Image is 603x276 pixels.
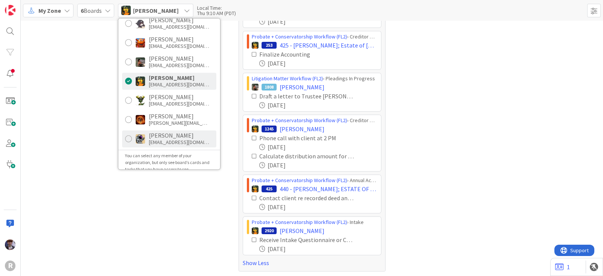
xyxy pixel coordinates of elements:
[259,244,377,253] div: [DATE]
[280,83,324,92] span: [PERSON_NAME]
[81,7,84,14] b: 6
[259,17,377,26] div: [DATE]
[149,132,209,139] div: [PERSON_NAME]
[38,6,61,15] span: My Zone
[252,227,259,234] img: MR
[259,202,377,212] div: [DATE]
[149,81,209,88] div: [EMAIL_ADDRESS][DOMAIN_NAME]
[252,75,377,83] div: › Pleadings In Progress
[252,33,347,40] a: Probate + Conservatorship Workflow (FL2)
[259,101,377,110] div: [DATE]
[262,227,277,234] div: 2920
[259,133,355,143] div: Phone call with client at 2 PM
[81,6,102,15] span: Boards
[243,258,381,267] a: Show Less
[136,57,145,67] img: MW
[197,11,236,16] div: Thu 9:10 AM (PDT)
[252,75,323,82] a: Litigation Matter Workflow (FL2)
[280,41,377,50] span: 425 - [PERSON_NAME]; Estate of [PERSON_NAME]
[252,126,259,132] img: MR
[262,84,277,90] div: 1808
[259,143,377,152] div: [DATE]
[149,74,209,81] div: [PERSON_NAME]
[149,120,209,126] div: [PERSON_NAME][EMAIL_ADDRESS][DOMAIN_NAME]
[149,43,209,49] div: [EMAIL_ADDRESS][DOMAIN_NAME]
[280,226,324,235] span: [PERSON_NAME]
[252,117,377,124] div: › Creditor Claim Waiting Period
[252,186,259,192] img: MR
[197,5,236,11] div: Local Time:
[259,92,355,101] div: Draft a letter to Trustee [PERSON_NAME]
[259,193,355,202] div: Contact client re recorded deed and send statement in lieu for client approval.
[136,115,145,124] img: TR
[136,77,145,86] img: MR
[149,139,209,146] div: [EMAIL_ADDRESS][DOMAIN_NAME]
[149,100,209,107] div: [EMAIL_ADDRESS][DOMAIN_NAME]
[259,152,355,161] div: Calculate distribution amount for client.
[149,23,209,30] div: [EMAIL_ADDRESS][DOMAIN_NAME]
[149,55,209,62] div: [PERSON_NAME]
[259,235,355,244] div: Receive Intake Questionnaire or Contact Client, i.e. contact client if not received
[259,50,343,59] div: Finalize Accounting
[262,186,277,192] div: 425
[252,218,377,226] div: › Intake
[136,38,145,48] img: KA
[133,6,179,15] span: [PERSON_NAME]
[252,117,347,124] a: Probate + Conservatorship Workflow (FL2)
[136,134,145,144] img: TM
[121,6,131,15] img: MR
[252,219,347,225] a: Probate + Conservatorship Workflow (FL2)
[5,5,15,15] img: Visit kanbanzone.com
[280,184,377,193] span: 440 - [PERSON_NAME]; ESTATE OF [PERSON_NAME]
[136,96,145,105] img: NC
[149,36,209,43] div: [PERSON_NAME]
[259,161,377,170] div: [DATE]
[262,126,277,132] div: 1245
[252,177,347,184] a: Probate + Conservatorship Workflow (FL2)
[262,42,277,49] div: 253
[5,239,15,250] img: ML
[252,42,259,49] img: MR
[122,152,216,173] div: You can select any member of your organization, but only see board’s cards and tasks that you hav...
[149,94,209,100] div: [PERSON_NAME]
[252,33,377,41] div: › Creditor Claim Waiting Period
[252,84,259,90] img: MW
[5,261,15,271] div: R
[149,113,209,120] div: [PERSON_NAME]
[280,124,324,133] span: [PERSON_NAME]
[149,17,209,23] div: [PERSON_NAME]
[252,176,377,184] div: › Annual Accounting Queue
[259,59,377,68] div: [DATE]
[16,1,34,10] span: Support
[149,62,209,69] div: [EMAIL_ADDRESS][DOMAIN_NAME]
[555,262,570,271] a: 1
[136,19,145,28] img: KN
